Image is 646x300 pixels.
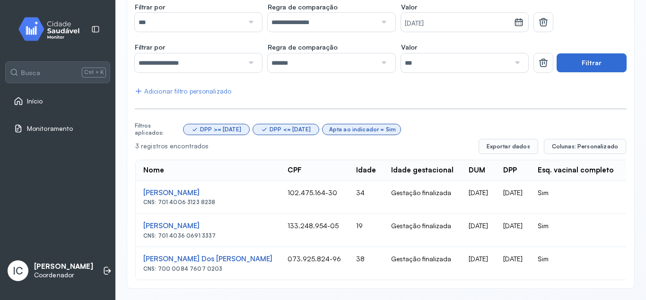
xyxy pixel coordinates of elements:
td: 19 [349,214,384,247]
div: Idade gestacional [391,166,454,175]
td: [DATE] [461,214,496,247]
span: IC [13,265,23,277]
td: Sim [530,181,621,214]
div: Apta ao indicador = Sim [329,126,396,133]
div: DPP <= [DATE] [270,126,311,133]
div: CNS: 700 0084 7607 0203 [143,266,272,272]
div: 3 registros encontrados [135,142,471,150]
div: Nome [143,166,164,175]
td: [DATE] [496,247,530,280]
span: Busca [21,69,40,77]
div: [PERSON_NAME] [143,222,272,231]
td: [DATE] [461,247,496,280]
td: Sim [530,214,621,247]
div: DPP [503,166,517,175]
td: 073.925.824-96 [280,247,349,280]
div: Filtros aplicados: [135,122,180,136]
td: Gestação finalizada [384,214,461,247]
td: 102.475.164-30 [280,181,349,214]
span: Colunas: Personalizado [552,143,618,150]
td: 133.248.954-05 [280,214,349,247]
td: 38 [349,247,384,280]
a: Início [14,96,102,106]
td: Gestação finalizada [384,181,461,214]
p: [PERSON_NAME] [34,262,93,271]
div: CNS: 701 4036 0691 3337 [143,232,272,239]
span: Início [27,97,43,105]
small: [DATE] [405,19,511,28]
a: Monitoramento [14,124,102,133]
div: Idade [356,166,376,175]
p: Coordenador [34,271,93,279]
span: Valor [401,3,417,11]
div: [PERSON_NAME] [143,189,272,197]
span: Ctrl + K [82,68,106,77]
div: DPP >= [DATE] [200,126,241,133]
td: 34 [349,181,384,214]
td: [DATE] [496,214,530,247]
div: Adicionar filtro personalizado [135,87,231,95]
span: Filtrar por [135,3,165,11]
button: Filtrar [557,53,627,72]
span: Regra de comparação [268,43,338,51]
button: Colunas: Personalizado [544,139,626,154]
span: Monitoramento [27,125,73,133]
span: Filtrar por [135,43,165,51]
button: Exportar dados [479,139,538,154]
td: [DATE] [461,181,496,214]
td: [DATE] [496,181,530,214]
div: [PERSON_NAME] Dos [PERSON_NAME] [143,255,272,264]
div: CNS: 701 4006 3123 8238 [143,199,272,206]
td: Gestação finalizada [384,247,461,280]
span: Regra de comparação [268,3,338,11]
div: CPF [288,166,302,175]
div: Esq. vacinal completo [538,166,614,175]
div: DUM [469,166,485,175]
img: monitor.svg [10,15,95,43]
span: Valor [401,43,417,51]
td: Sim [530,247,621,280]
